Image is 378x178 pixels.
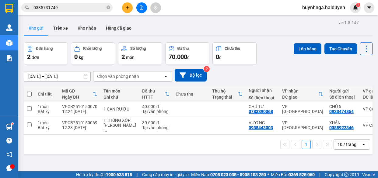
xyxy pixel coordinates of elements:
[48,21,73,35] button: Trên xe
[150,2,161,13] button: aim
[279,86,326,102] th: Toggle SortBy
[62,109,97,114] div: 12:24 [DATE]
[6,40,12,46] img: warehouse-icon
[329,109,354,114] div: 0933474864
[62,104,97,109] div: VPCB2510150070
[282,89,318,93] div: VP nhận
[216,53,219,60] span: 0
[142,109,170,114] div: Tại văn phòng
[122,2,133,13] button: plus
[344,173,348,177] span: copyright
[249,88,276,93] div: Người nhận
[38,104,56,109] div: 1 món
[103,107,136,111] div: 1 CAN RƯỢU
[324,43,357,54] button: Tạo Chuyến
[38,92,56,96] div: Chi tiết
[249,95,276,100] div: Số điện thoại
[130,46,146,51] div: Số lượng
[209,86,246,102] th: Toggle SortBy
[97,73,139,79] div: Chọn văn phòng nhận
[101,21,136,35] button: Hàng đã giao
[225,46,240,51] div: Chưa thu
[103,128,107,133] span: ...
[24,42,68,64] button: Đơn hàng2đơn
[5,4,13,13] img: logo-vxr
[249,125,273,130] div: 0938443003
[121,53,125,60] span: 2
[175,69,207,82] button: Bộ lọc
[142,95,165,100] div: HTTT
[62,95,93,100] div: Ngày ĐH
[268,173,269,176] span: ⚪️
[282,120,323,130] div: VP [GEOGRAPHIC_DATA]
[338,141,356,147] div: 10 / trang
[176,92,206,96] div: Chưa thu
[165,42,209,64] button: Đã thu70.000đ
[329,95,357,100] div: Số điện thoại
[74,53,78,60] span: 0
[187,55,190,60] span: đ
[153,5,158,10] span: aim
[137,171,138,178] span: |
[142,89,165,93] div: Đã thu
[12,123,13,125] sup: 1
[62,89,93,93] div: Mã GD
[282,95,318,100] div: ĐC giao
[297,4,350,11] span: huynhnga.haiduyen
[212,95,238,100] div: Trạng thái
[62,125,97,130] div: 12:23 [DATE]
[357,3,359,7] span: 1
[204,66,210,72] sup: 2
[139,5,144,10] span: file-add
[212,42,257,64] button: Chưa thu0đ
[249,120,276,125] div: VƯƠNG
[282,104,323,114] div: VP [GEOGRAPHIC_DATA]
[338,19,359,26] div: ver 1.8.147
[356,3,360,7] sup: 1
[319,171,320,178] span: |
[83,46,102,51] div: Khối lượng
[136,2,147,13] button: file-add
[118,42,162,64] button: Số lượng2món
[76,171,132,178] span: Hỗ trợ kỹ thuật:
[364,2,374,13] button: caret-down
[163,74,168,79] svg: open
[62,120,97,125] div: VPCB2510150069
[6,24,12,31] img: warehouse-icon
[219,55,222,60] span: đ
[361,142,366,147] svg: open
[142,120,170,125] div: 30.000 đ
[106,172,132,177] strong: 1900 633 818
[249,104,276,109] div: CHÚ TƯ
[103,118,136,133] div: 1 THÙNG XỐP DÁN CHUNG BỊCH ĐEN
[126,55,135,60] span: món
[249,109,273,114] div: 0783390068
[125,5,130,10] span: plus
[6,55,12,61] img: solution-icon
[6,151,12,157] span: notification
[353,5,358,10] img: icon-new-feature
[6,124,12,130] img: warehouse-icon
[59,86,100,102] th: Toggle SortBy
[142,171,190,178] span: Cung cấp máy in - giấy in:
[24,21,48,35] button: Kho gửi
[329,104,357,109] div: CHÚ 5
[36,46,53,51] div: Đơn hàng
[169,53,187,60] span: 70.000
[302,140,311,149] button: 1
[33,4,105,11] input: Tìm tên, số ĐT hoặc mã đơn
[107,5,110,9] span: close-circle
[329,89,357,93] div: Người gửi
[38,120,56,125] div: 1 món
[6,165,12,171] span: message
[32,55,39,60] span: đơn
[103,89,136,93] div: Tên món
[73,21,101,35] button: Kho nhận
[329,120,357,125] div: XUÂN
[294,43,321,54] button: Lên hàng
[212,89,238,93] div: Thu hộ
[27,53,30,60] span: 2
[139,86,173,102] th: Toggle SortBy
[38,109,56,114] div: Bất kỳ
[25,5,30,10] span: search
